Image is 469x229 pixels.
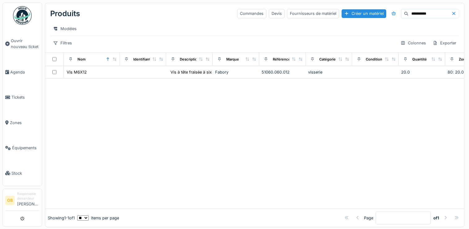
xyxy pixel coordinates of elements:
div: Fabory [215,69,257,75]
div: Conditionnement [366,57,395,62]
div: items per page [77,215,119,221]
span: Équipements [12,145,39,151]
div: Produits [50,6,80,22]
div: Nom [77,57,86,62]
span: Tickets [11,94,39,100]
a: Agenda [3,60,42,85]
div: 51060.060.012 [262,69,303,75]
div: visserie [308,69,350,75]
a: Zones [3,110,42,135]
strong: of 1 [433,215,439,221]
div: Marque [226,57,239,62]
span: Stock [11,170,39,176]
li: OB [5,196,15,205]
div: Vis M6X12 [67,69,87,75]
div: Showing 1 - 1 of 1 [48,215,75,221]
div: Commandes [237,9,266,18]
span: 80: 20.0 [448,70,464,74]
div: Créer un matériel [342,9,386,18]
span: Zones [10,120,39,126]
div: Quantité [412,57,427,62]
div: Page [364,215,373,221]
div: Responsable demandeur [17,191,39,201]
div: Exporter [430,38,459,47]
a: Stock [3,160,42,186]
div: Filtres [50,38,75,47]
div: Devis [269,9,285,18]
div: Vis à tête fraisée à six pans creux ISO 10642 A... [170,69,262,75]
a: Équipements [3,135,42,160]
span: Ouvrir nouveau ticket [11,38,39,50]
span: Agenda [10,69,39,75]
li: [PERSON_NAME] [17,191,39,209]
div: Fournisseurs de matériel [287,9,339,18]
div: Modèles [50,24,79,33]
a: OB Responsable demandeur[PERSON_NAME] [5,191,39,211]
div: Catégorie [319,57,336,62]
a: Ouvrir nouveau ticket [3,28,42,60]
div: Colonnes [398,38,429,47]
div: Identifiant interne [133,57,163,62]
a: Tickets [3,85,42,110]
div: Description [180,57,199,62]
div: Référence constructeur [273,57,313,62]
img: Badge_color-CXgf-gQk.svg [13,6,32,25]
div: 20.0 [401,69,443,75]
